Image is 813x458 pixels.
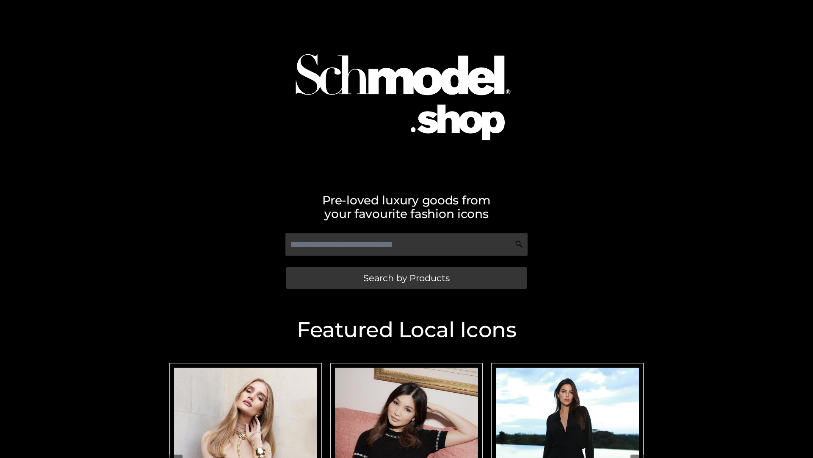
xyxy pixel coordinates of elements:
h2: Featured Local Icons​ [165,319,648,341]
img: Search Icon [515,240,523,249]
h2: Pre-loved luxury goods from your favourite fashion icons [165,193,648,221]
a: Search by Products [286,267,527,289]
span: Search by Products [363,274,450,282]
